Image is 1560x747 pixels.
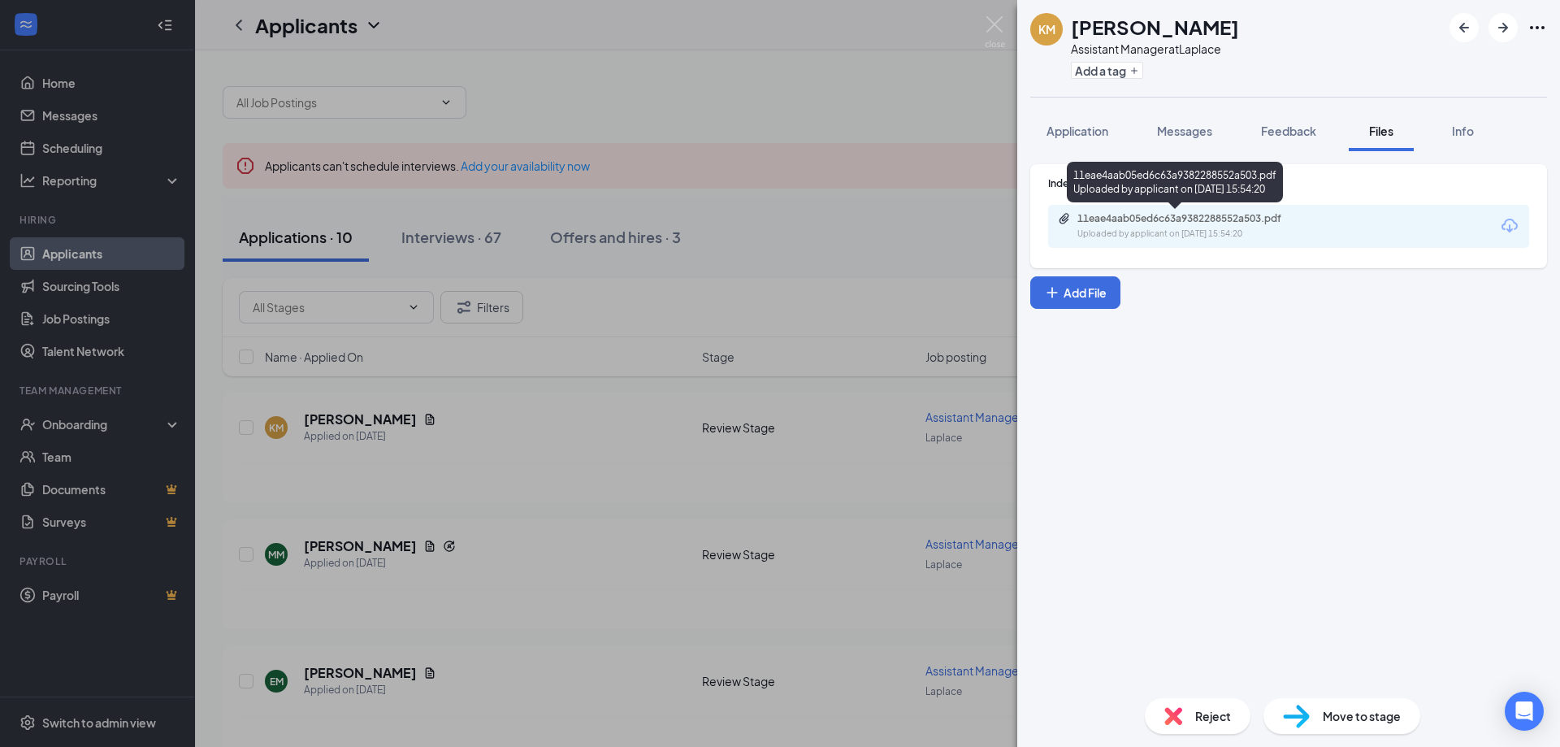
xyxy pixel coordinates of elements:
a: Paperclip11eae4aab05ed6c63a9382288552a503.pdfUploaded by applicant on [DATE] 15:54:20 [1058,212,1321,241]
button: ArrowLeftNew [1449,13,1479,42]
span: Files [1369,124,1393,138]
button: ArrowRight [1488,13,1518,42]
button: PlusAdd a tag [1071,62,1143,79]
svg: Plus [1044,284,1060,301]
span: Application [1046,124,1108,138]
div: KM [1038,21,1055,37]
span: Feedback [1261,124,1316,138]
button: Add FilePlus [1030,276,1120,309]
span: Move to stage [1323,707,1401,725]
svg: Ellipses [1527,18,1547,37]
div: Uploaded by applicant on [DATE] 15:54:20 [1077,228,1321,241]
div: 11eae4aab05ed6c63a9382288552a503.pdf [1077,212,1305,225]
svg: ArrowLeftNew [1454,18,1474,37]
span: Info [1452,124,1474,138]
svg: Paperclip [1058,212,1071,225]
div: Assistant Manager at Laplace [1071,41,1239,57]
span: Reject [1195,707,1231,725]
svg: ArrowRight [1493,18,1513,37]
div: Indeed Resume [1048,176,1529,190]
span: Messages [1157,124,1212,138]
svg: Plus [1129,66,1139,76]
svg: Download [1500,216,1519,236]
div: Open Intercom Messenger [1505,692,1544,731]
div: 11eae4aab05ed6c63a9382288552a503.pdf Uploaded by applicant on [DATE] 15:54:20 [1067,162,1283,202]
h1: [PERSON_NAME] [1071,13,1239,41]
